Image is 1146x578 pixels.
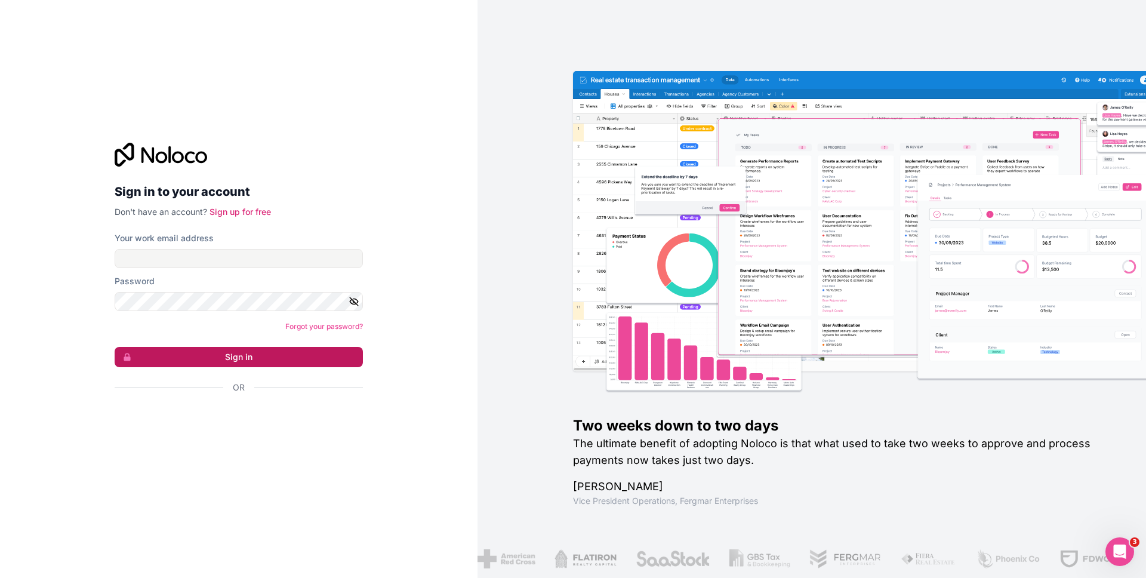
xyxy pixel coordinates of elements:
[808,549,881,568] img: /assets/fergmar-CudnrXN5.png
[573,416,1108,435] h1: Two weeks down to two days
[115,292,363,311] input: Password
[115,232,214,244] label: Your work email address
[573,478,1108,495] h1: [PERSON_NAME]
[634,549,710,568] img: /assets/saastock-C6Zbiodz.png
[233,382,245,393] span: Or
[1130,537,1139,547] span: 3
[728,549,789,568] img: /assets/gbstax-C-GtDUiK.png
[115,249,363,268] input: Email address
[109,407,359,433] iframe: Sign in with Google Button
[476,549,534,568] img: /assets/american-red-cross-BAupjrZR.png
[573,435,1108,469] h2: The ultimate benefit of adopting Noloco is that what used to take two weeks to approve and proces...
[210,207,271,217] a: Sign up for free
[1058,549,1128,568] img: /assets/fdworks-Bi04fVtw.png
[573,495,1108,507] h1: Vice President Operations , Fergmar Enterprises
[285,322,363,331] a: Forgot your password?
[115,347,363,367] button: Sign in
[115,275,155,287] label: Password
[553,549,615,568] img: /assets/flatiron-C8eUkumj.png
[899,549,956,568] img: /assets/fiera-fwj2N5v4.png
[115,181,363,202] h2: Sign in to your account
[115,207,207,217] span: Don't have an account?
[1105,537,1134,566] iframe: Intercom live chat
[975,549,1039,568] img: /assets/phoenix-BREaitsQ.png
